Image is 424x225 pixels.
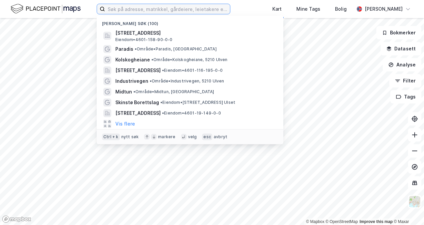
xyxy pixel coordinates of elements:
[133,89,135,94] span: •
[115,45,133,53] span: Paradis
[160,100,162,105] span: •
[365,5,403,13] div: [PERSON_NAME]
[272,5,282,13] div: Kart
[102,134,120,140] div: Ctrl + k
[162,110,221,116] span: Eiendom • 4601-19-149-0-0
[115,37,173,42] span: Eiendom • 4601-158-90-0-0
[162,68,223,73] span: Eiendom • 4601-116-195-0-0
[115,98,159,106] span: Skinstø Borettslag
[133,89,214,94] span: Område • Midtun, [GEOGRAPHIC_DATA]
[188,134,197,140] div: velg
[335,5,347,13] div: Bolig
[135,46,137,51] span: •
[115,29,275,37] span: [STREET_ADDRESS]
[135,46,217,52] span: Område • Paradis, [GEOGRAPHIC_DATA]
[296,5,320,13] div: Mine Tags
[151,57,153,62] span: •
[151,57,228,62] span: Område • Kolskogheiane, 5210 Ulven
[115,77,148,85] span: Industrivegen
[121,134,139,140] div: nytt søk
[115,66,161,74] span: [STREET_ADDRESS]
[162,110,164,116] span: •
[150,78,224,84] span: Område • Industrivegen, 5210 Ulven
[11,3,81,15] img: logo.f888ab2527a4732fd821a326f86c7f29.svg
[214,134,227,140] div: avbryt
[105,4,230,14] input: Søk på adresse, matrikkel, gårdeiere, leietakere eller personer
[158,134,175,140] div: markere
[391,193,424,225] iframe: Chat Widget
[115,56,150,64] span: Kolskogheiane
[97,16,283,28] div: [PERSON_NAME] søk (100)
[115,120,135,128] button: Vis flere
[115,88,132,96] span: Midtun
[150,78,152,83] span: •
[202,134,212,140] div: esc
[115,109,161,117] span: [STREET_ADDRESS]
[162,68,164,73] span: •
[391,193,424,225] div: Kontrollprogram for chat
[160,100,235,105] span: Eiendom • [STREET_ADDRESS] Ulset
